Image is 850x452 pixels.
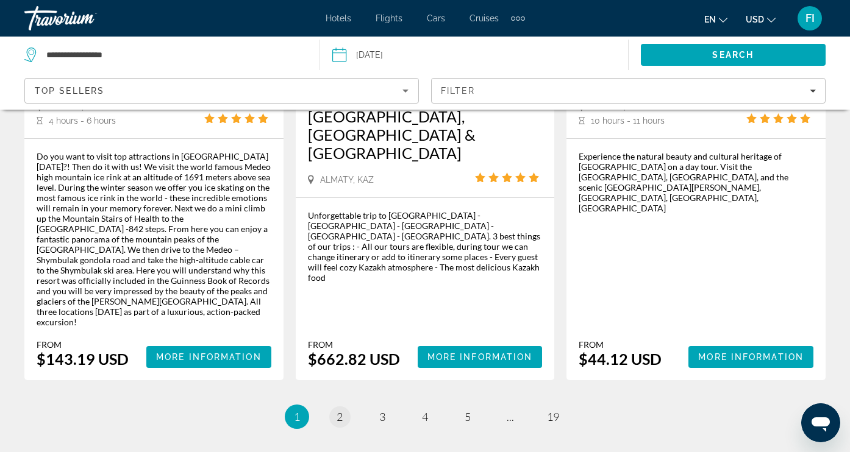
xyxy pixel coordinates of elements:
button: Change language [704,10,727,28]
span: More Information [698,352,804,362]
span: 4 hours - 6 hours [49,116,116,125]
span: Almaty, KAZ [320,175,374,185]
span: 10 hours - 11 hours [591,116,665,125]
span: USD [746,15,764,24]
span: ... [507,410,514,423]
div: From [308,339,400,350]
span: 5 [465,410,471,423]
span: Search [712,50,754,60]
div: From [37,339,129,350]
mat-select: Sort by [35,83,409,98]
div: Do you want to visit top attractions in [GEOGRAPHIC_DATA] [DATE]?! Then do it with us! We visit t... [37,151,271,327]
span: 19 [547,410,559,423]
a: Cars [427,13,445,23]
button: User Menu [794,5,826,31]
span: 3 [379,410,385,423]
span: 1 [294,410,300,423]
a: Flights [376,13,402,23]
button: Filters [431,78,826,104]
button: More Information [688,346,813,368]
iframe: Кнопка запуска окна обмена сообщениями [801,403,840,442]
button: Extra navigation items [511,9,525,28]
div: $662.82 USD [308,350,400,368]
div: From [579,339,662,350]
span: Top Sellers [35,86,104,96]
div: Unforgettable trip to [GEOGRAPHIC_DATA] - [GEOGRAPHIC_DATA] - [GEOGRAPHIC_DATA] - [GEOGRAPHIC_DAT... [308,210,543,283]
button: Search [641,44,826,66]
div: $44.12 USD [579,350,662,368]
input: Search destination [45,46,307,64]
span: FI [805,12,815,24]
div: $143.19 USD [37,350,129,368]
a: Travorium [24,2,146,34]
nav: Pagination [24,404,826,429]
button: More Information [146,346,271,368]
span: Filter [441,86,476,96]
a: Hotels [326,13,351,23]
span: en [704,15,716,24]
button: More Information [418,346,543,368]
div: Experience the natural beauty and cultural heritage of [GEOGRAPHIC_DATA] on a day tour. Visit the... [579,151,813,213]
span: 2 [337,410,343,423]
a: Cruises [470,13,499,23]
span: 4 [422,410,428,423]
span: More Information [427,352,533,362]
button: Change currency [746,10,776,28]
button: [DATE]Date: Oct 26, 2025 [332,37,627,73]
span: More Information [156,352,262,362]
